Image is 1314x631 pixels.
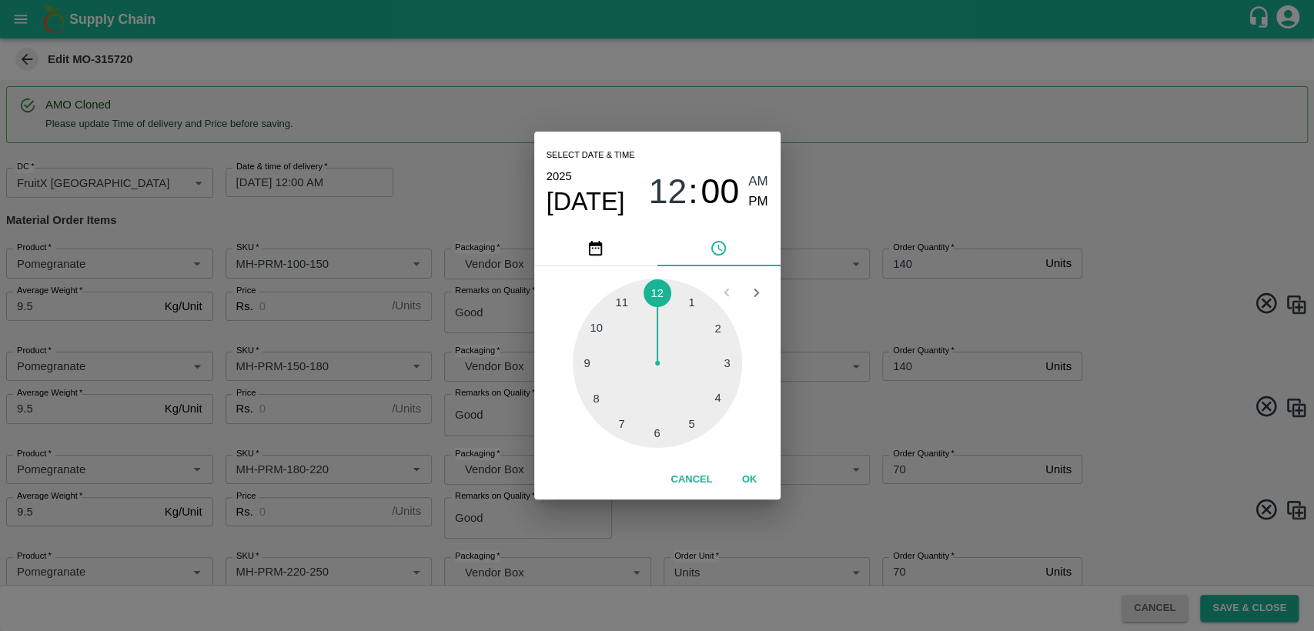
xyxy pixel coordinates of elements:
[748,172,768,192] button: AM
[648,172,687,212] button: 12
[725,466,774,493] button: OK
[534,229,657,266] button: pick date
[664,466,718,493] button: Cancel
[741,278,771,307] button: Open next view
[547,186,625,217] button: [DATE]
[748,192,768,212] button: PM
[547,144,635,167] span: Select date & time
[547,166,572,186] button: 2025
[657,229,781,266] button: pick time
[700,172,739,212] button: 00
[688,172,697,212] span: :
